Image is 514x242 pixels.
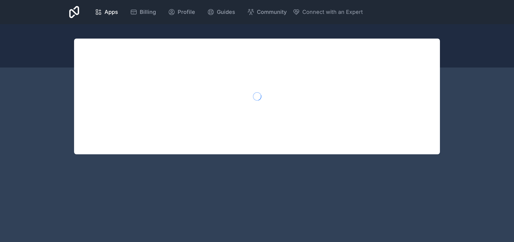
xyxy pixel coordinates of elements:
span: Community [257,8,287,16]
a: Guides [202,5,240,19]
span: Profile [178,8,195,16]
a: Billing [125,5,161,19]
button: Connect with an Expert [293,8,363,16]
span: Connect with an Expert [302,8,363,16]
span: Billing [140,8,156,16]
a: Community [242,5,291,19]
span: Apps [104,8,118,16]
a: Apps [90,5,123,19]
a: Profile [163,5,200,19]
span: Guides [217,8,235,16]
